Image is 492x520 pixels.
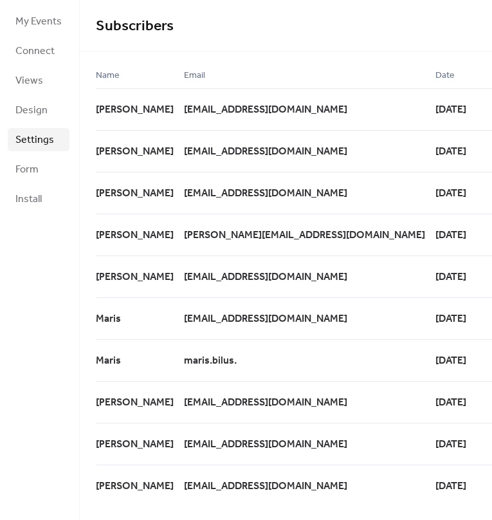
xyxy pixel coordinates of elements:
span: maris.bilus. [184,353,237,369]
span: [DATE] [435,437,466,452]
span: [EMAIL_ADDRESS][DOMAIN_NAME] [184,311,347,327]
span: [PERSON_NAME] [96,144,174,160]
span: Design [15,103,48,118]
span: Install [15,192,42,207]
span: [PERSON_NAME][EMAIL_ADDRESS][DOMAIN_NAME] [184,228,425,243]
span: [PERSON_NAME] [96,102,174,118]
a: Views [8,69,69,92]
span: My Events [15,14,62,30]
span: Subscribers [96,12,174,41]
a: My Events [8,10,69,33]
span: [PERSON_NAME] [96,228,174,243]
span: [DATE] [435,144,466,160]
span: [PERSON_NAME] [96,437,174,452]
span: [DATE] [435,353,466,369]
span: Connect [15,44,55,59]
span: [EMAIL_ADDRESS][DOMAIN_NAME] [184,270,347,285]
span: [EMAIL_ADDRESS][DOMAIN_NAME] [184,479,347,494]
span: [EMAIL_ADDRESS][DOMAIN_NAME] [184,144,347,160]
span: Maris [96,311,121,327]
span: Name [96,68,120,84]
span: Date [435,68,455,84]
a: Form [8,158,69,181]
span: [DATE] [435,186,466,201]
span: Views [15,73,43,89]
span: [DATE] [435,270,466,285]
span: [PERSON_NAME] [96,186,174,201]
span: [DATE] [435,102,466,118]
a: Install [8,187,69,210]
a: Settings [8,128,69,151]
a: Design [8,98,69,122]
span: [PERSON_NAME] [96,479,174,494]
span: [EMAIL_ADDRESS][DOMAIN_NAME] [184,437,347,452]
a: Connect [8,39,69,62]
span: [DATE] [435,311,466,327]
span: [EMAIL_ADDRESS][DOMAIN_NAME] [184,102,347,118]
span: [EMAIL_ADDRESS][DOMAIN_NAME] [184,186,347,201]
span: [DATE] [435,479,466,494]
span: [DATE] [435,228,466,243]
span: [PERSON_NAME] [96,395,174,411]
span: [EMAIL_ADDRESS][DOMAIN_NAME] [184,395,347,411]
span: Settings [15,133,54,148]
span: Maris [96,353,121,369]
span: [DATE] [435,395,466,411]
span: Form [15,162,39,178]
span: Email [184,68,205,84]
span: [PERSON_NAME] [96,270,174,285]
